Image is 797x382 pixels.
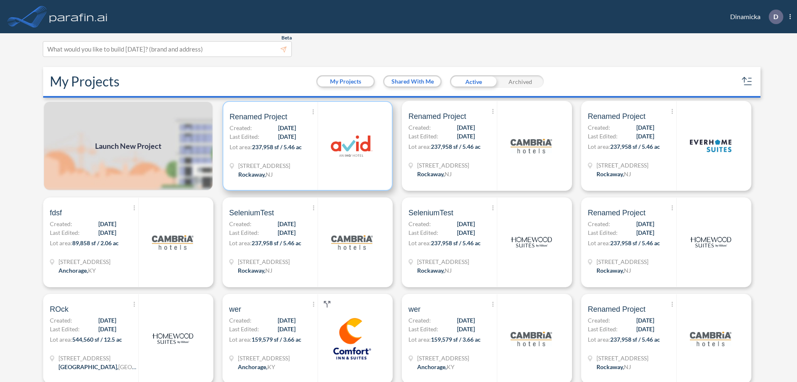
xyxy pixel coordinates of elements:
span: [DATE] [278,228,296,237]
img: logo [511,318,552,360]
span: KY [447,363,455,370]
span: wer [229,304,241,314]
span: 321 Mt Hope Ave [597,354,648,362]
span: 321 Mt Hope Ave [597,257,648,266]
span: 89,858 sf / 2.06 ac [72,239,119,246]
span: 237,958 sf / 5.46 ac [431,143,481,150]
span: [DATE] [278,219,296,228]
span: Lot area: [588,239,610,246]
span: 159,579 sf / 3.66 ac [252,336,301,343]
span: Last Edited: [229,325,259,333]
span: [DATE] [457,132,475,140]
span: 237,958 sf / 5.46 ac [431,239,481,246]
span: 237,958 sf / 5.46 ac [252,239,301,246]
span: Created: [588,219,610,228]
span: Beta [281,35,292,41]
span: [DATE] [636,132,654,140]
img: logo [152,222,193,263]
a: SeleniumTestCreated:[DATE]Last Edited:[DATE]Lot area:237,958 sf / 5.46 ac[STREET_ADDRESS]Rockaway... [219,197,398,287]
span: Rockaway , [597,267,624,274]
div: Archived [497,75,544,88]
span: 237,958 sf / 5.46 ac [610,336,660,343]
span: Renamed Project [408,111,466,121]
span: Lot area: [588,336,610,343]
span: Renamed Project [588,208,645,218]
span: Renamed Project [230,112,287,122]
a: Renamed ProjectCreated:[DATE]Last Edited:[DATE]Lot area:237,958 sf / 5.46 ac[STREET_ADDRESS]Rocka... [219,101,398,191]
span: [GEOGRAPHIC_DATA] , [59,363,118,370]
span: 237,958 sf / 5.46 ac [610,143,660,150]
div: Anchorage, KY [238,362,275,371]
span: Created: [229,316,252,325]
span: SeleniumTest [408,208,453,218]
span: Created: [50,316,72,325]
span: [DATE] [278,123,296,132]
span: Rockaway , [417,170,445,177]
span: [DATE] [636,316,654,325]
span: Lot area: [408,336,431,343]
span: NJ [624,170,631,177]
span: Created: [588,123,610,132]
span: 544,560 sf / 12.5 ac [72,336,122,343]
img: logo [48,8,109,25]
div: Rockaway, NJ [597,170,631,178]
span: Created: [408,123,431,132]
span: [DATE] [457,228,475,237]
span: [DATE] [457,219,475,228]
a: fdsfCreated:[DATE]Last Edited:[DATE]Lot area:89,858 sf / 2.06 ac[STREET_ADDRESS]Anchorage,KYlogo [40,197,219,287]
span: Last Edited: [229,228,259,237]
span: [DATE] [636,325,654,333]
span: Rockaway , [238,267,265,274]
div: Rockaway, NJ [238,170,273,179]
span: NJ [266,171,273,178]
span: 13835 Beaumont Hwy [59,354,137,362]
span: Last Edited: [588,325,618,333]
span: 321 Mt Hope Ave [417,161,469,170]
span: 321 Mt Hope Ave [238,161,290,170]
span: 1899 Evergreen Rd [59,257,110,266]
span: NJ [445,267,452,274]
span: Rockaway , [597,170,624,177]
span: Lot area: [408,143,431,150]
span: [DATE] [98,325,116,333]
span: Created: [408,316,431,325]
div: Rockaway, NJ [417,266,452,275]
p: D [773,13,778,20]
span: 321 Mt Hope Ave [597,161,648,170]
span: Anchorage , [238,363,267,370]
span: NJ [445,170,452,177]
span: 1790 Evergreen Rd [238,354,290,362]
span: [DATE] [98,219,116,228]
span: [DATE] [636,123,654,132]
span: 159,579 sf / 3.66 ac [431,336,481,343]
button: My Projects [318,76,374,86]
span: Launch New Project [95,140,161,152]
span: [DATE] [98,228,116,237]
span: [DATE] [278,132,296,141]
span: Last Edited: [50,325,80,333]
div: Houston, TX [59,362,137,371]
span: Created: [408,219,431,228]
span: fdsf [50,208,62,218]
span: Lot area: [50,239,72,246]
span: NJ [624,267,631,274]
img: logo [331,318,373,360]
span: Lot area: [50,336,72,343]
span: Last Edited: [408,228,438,237]
a: Renamed ProjectCreated:[DATE]Last Edited:[DATE]Lot area:237,958 sf / 5.46 ac[STREET_ADDRESS]Rocka... [578,101,757,191]
div: Anchorage, KY [417,362,455,371]
span: 237,958 sf / 5.46 ac [610,239,660,246]
span: Last Edited: [588,228,618,237]
span: Rockaway , [238,171,266,178]
span: Lot area: [229,336,252,343]
button: Shared With Me [384,76,440,86]
img: logo [331,222,373,263]
a: Renamed ProjectCreated:[DATE]Last Edited:[DATE]Lot area:237,958 sf / 5.46 ac[STREET_ADDRESS]Rocka... [398,101,578,191]
span: Anchorage , [59,267,88,274]
span: Lot area: [230,143,252,150]
span: NJ [265,267,272,274]
span: [DATE] [636,228,654,237]
span: 321 Mt Hope Ave [238,257,290,266]
img: logo [690,318,731,360]
span: Created: [230,123,252,132]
